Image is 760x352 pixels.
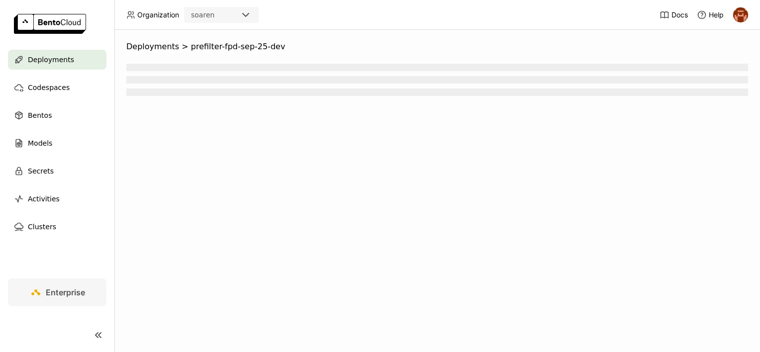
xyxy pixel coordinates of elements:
[191,10,214,20] div: soaren
[28,54,74,66] span: Deployments
[28,221,56,233] span: Clusters
[8,189,106,209] a: Activities
[215,10,216,20] input: Selected soaren.
[126,42,179,52] span: Deployments
[179,42,191,52] span: >
[28,193,60,205] span: Activities
[137,10,179,19] span: Organization
[8,105,106,125] a: Bentos
[28,109,52,121] span: Bentos
[46,287,85,297] span: Enterprise
[671,10,688,19] span: Docs
[8,78,106,97] a: Codespaces
[8,50,106,70] a: Deployments
[191,42,285,52] span: prefilter-fpd-sep-25-dev
[8,217,106,237] a: Clusters
[8,278,106,306] a: Enterprise
[697,10,724,20] div: Help
[8,133,106,153] a: Models
[28,137,52,149] span: Models
[126,42,748,52] nav: Breadcrumbs navigation
[28,165,54,177] span: Secrets
[709,10,724,19] span: Help
[660,10,688,20] a: Docs
[28,82,70,93] span: Codespaces
[8,161,106,181] a: Secrets
[14,14,86,34] img: logo
[733,7,748,22] img: h0akoisn5opggd859j2zve66u2a2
